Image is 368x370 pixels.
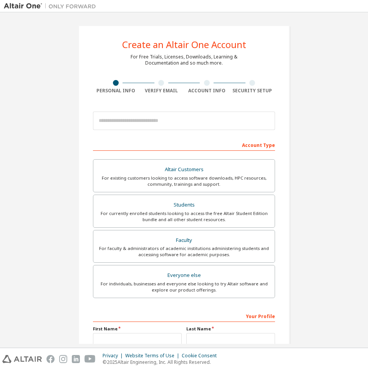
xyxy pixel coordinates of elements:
[230,88,275,94] div: Security Setup
[98,245,270,258] div: For faculty & administrators of academic institutions administering students and accessing softwa...
[139,88,184,94] div: Verify Email
[184,88,230,94] div: Account Info
[98,200,270,210] div: Students
[98,164,270,175] div: Altair Customers
[93,88,139,94] div: Personal Info
[186,326,275,332] label: Last Name
[98,270,270,281] div: Everyone else
[93,310,275,322] div: Your Profile
[182,353,221,359] div: Cookie Consent
[122,40,246,49] div: Create an Altair One Account
[2,355,42,363] img: altair_logo.svg
[59,355,67,363] img: instagram.svg
[72,355,80,363] img: linkedin.svg
[103,359,221,365] p: © 2025 Altair Engineering, Inc. All Rights Reserved.
[98,175,270,187] div: For existing customers looking to access software downloads, HPC resources, community, trainings ...
[93,138,275,151] div: Account Type
[98,235,270,246] div: Faculty
[46,355,55,363] img: facebook.svg
[125,353,182,359] div: Website Terms of Use
[93,326,182,332] label: First Name
[98,210,270,223] div: For currently enrolled students looking to access the free Altair Student Edition bundle and all ...
[103,353,125,359] div: Privacy
[131,54,237,66] div: For Free Trials, Licenses, Downloads, Learning & Documentation and so much more.
[4,2,100,10] img: Altair One
[85,355,96,363] img: youtube.svg
[98,281,270,293] div: For individuals, businesses and everyone else looking to try Altair software and explore our prod...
